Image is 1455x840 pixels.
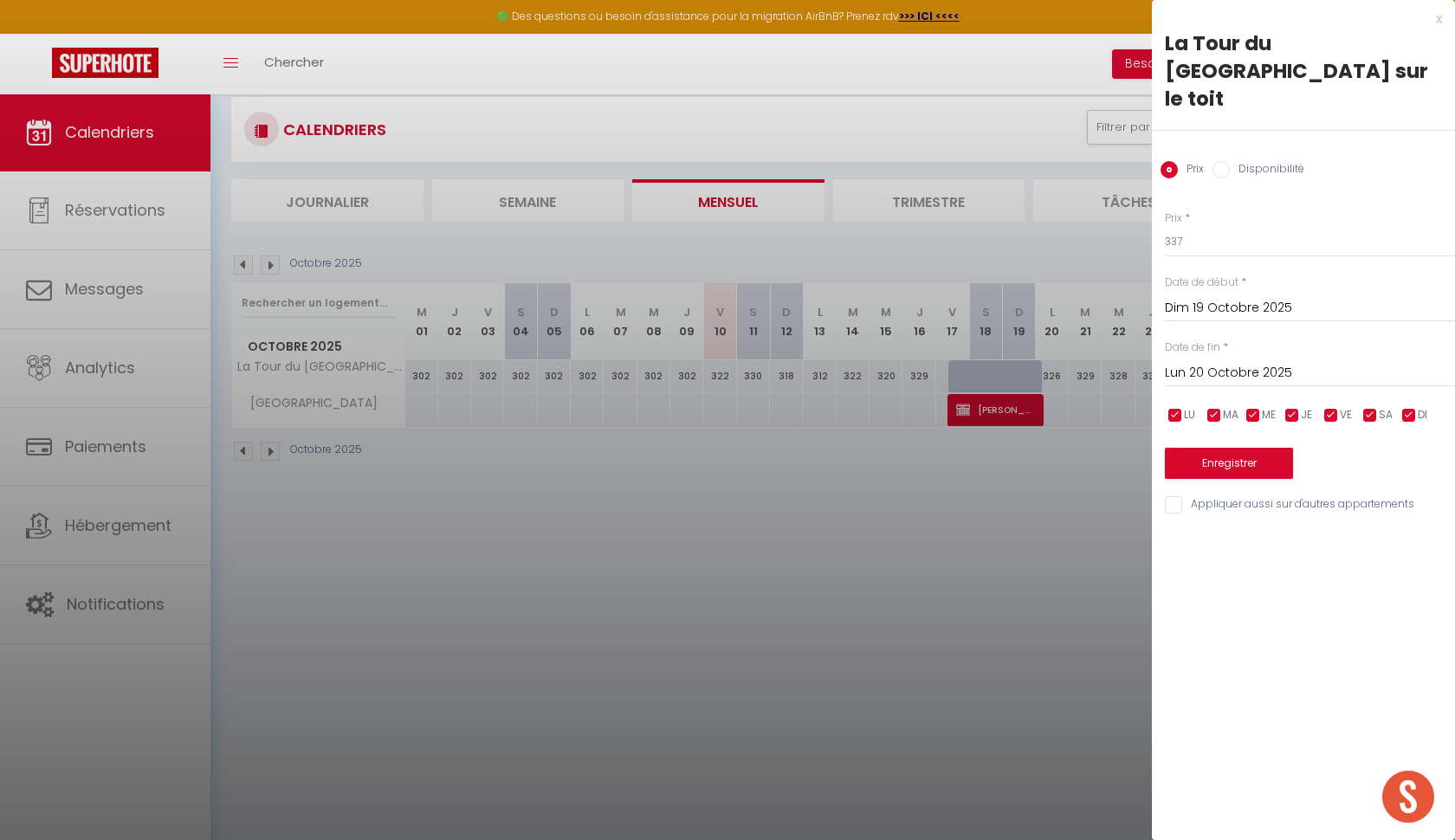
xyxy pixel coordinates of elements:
span: DI [1418,407,1427,423]
span: ME [1262,407,1276,423]
label: Disponibilité [1230,161,1304,180]
div: x [1152,9,1442,29]
label: Prix [1178,161,1204,180]
div: La Tour du [GEOGRAPHIC_DATA] sur le toit [1165,29,1442,113]
span: MA [1223,407,1238,423]
label: Date de fin [1165,339,1220,356]
div: Ouvrir le chat [1382,771,1434,823]
label: Date de début [1165,275,1238,291]
button: Enregistrer [1165,448,1293,479]
span: VE [1340,407,1352,423]
label: Prix [1165,210,1182,227]
span: LU [1184,407,1195,423]
span: SA [1379,407,1393,423]
span: JE [1301,407,1312,423]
